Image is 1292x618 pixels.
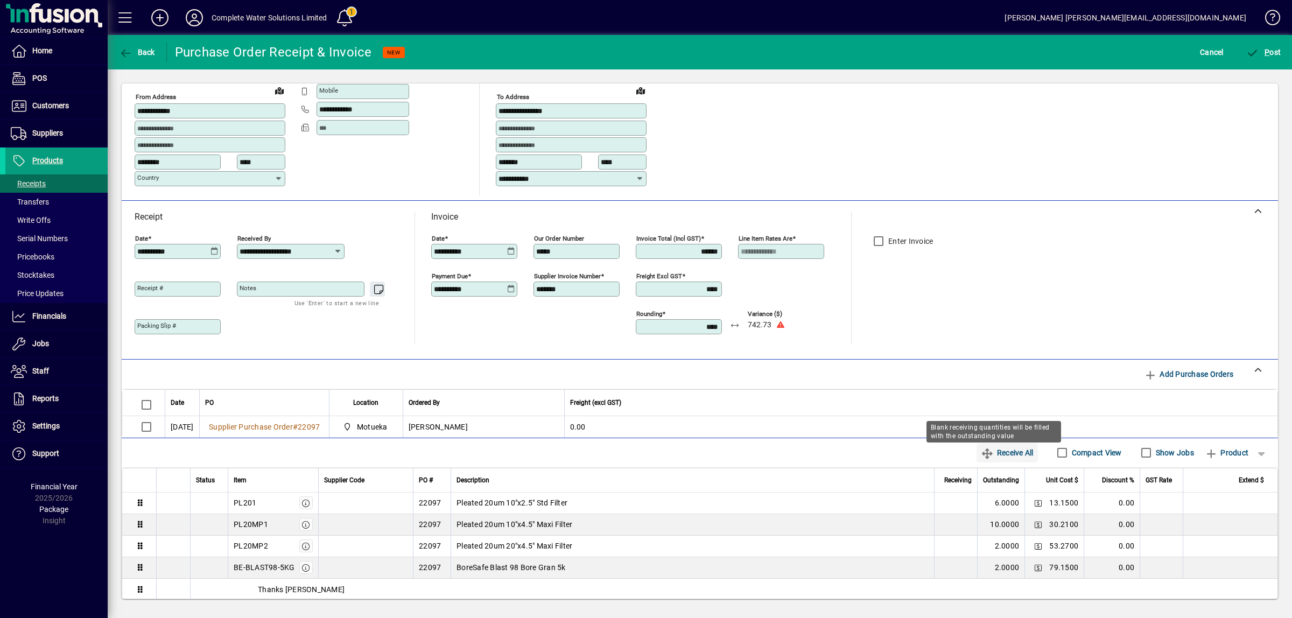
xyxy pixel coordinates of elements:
span: Reports [32,394,59,403]
span: Motueka [340,420,391,433]
div: Complete Water Solutions Limited [212,9,327,26]
a: Serial Numbers [5,229,108,248]
mat-label: Receipt # [137,284,163,292]
td: 0.00 [1084,557,1140,579]
td: 2.0000 [977,557,1024,579]
mat-label: Supplier invoice number [534,272,601,280]
span: POS [32,74,47,82]
span: Financial Year [31,482,78,491]
span: Freight (excl GST) [570,397,621,409]
a: Home [5,38,108,65]
span: Ordered By [409,397,440,409]
a: Settings [5,413,108,440]
mat-label: Our order number [534,235,584,242]
mat-label: Freight excl GST [636,272,682,280]
td: 0.00 [1084,536,1140,557]
a: Pricebooks [5,248,108,266]
span: # [293,423,298,431]
span: 742.73 [748,321,771,329]
div: Ordered By [409,397,559,409]
button: Receive All [977,443,1037,462]
a: Transfers [5,193,108,211]
button: Product [1199,443,1254,462]
a: Support [5,440,108,467]
span: Suppliers [32,129,63,137]
a: Staff [5,358,108,385]
span: Pricebooks [11,252,54,261]
a: Receipts [5,174,108,193]
td: Pleated 20um 10"x4.5" Maxi Filter [451,514,934,536]
a: View on map [271,82,288,99]
button: Back [116,43,158,62]
td: 0.00 [1084,493,1140,514]
td: Pleated 20um 10"x2.5" Std Filter [451,493,934,514]
span: Receipts [11,179,46,188]
span: 53.2700 [1049,540,1078,551]
td: 6.0000 [977,493,1024,514]
td: 22097 [413,493,451,514]
button: Profile [177,8,212,27]
a: Price Updates [5,284,108,303]
span: Receiving [944,474,972,486]
a: Knowledge Base [1257,2,1279,37]
td: BoreSafe Blast 98 Bore Gran 5k [451,557,934,579]
span: Product [1205,444,1248,461]
span: Staff [32,367,49,375]
span: Settings [32,422,60,430]
td: 0.00 [1084,514,1140,536]
td: 22097 [413,557,451,579]
div: PL20MP1 [234,519,268,530]
span: NEW [387,49,401,56]
span: Financials [32,312,66,320]
span: Unit Cost $ [1046,474,1078,486]
a: Stocktakes [5,266,108,284]
label: Compact View [1070,447,1122,458]
span: Supplier Purchase Order [209,423,293,431]
td: 0.00 [564,416,1278,438]
button: Change Price Levels [1030,517,1045,532]
div: Blank receiving quantities will be filled with the outstanding value [926,421,1061,443]
td: [PERSON_NAME] [403,416,564,438]
td: 22097 [413,514,451,536]
label: Show Jobs [1154,447,1194,458]
span: 79.1500 [1049,562,1078,573]
span: Serial Numbers [11,234,68,243]
mat-label: Line item rates are [739,235,792,242]
span: Write Offs [11,216,51,224]
div: Thanks [PERSON_NAME] [191,584,1277,595]
span: Back [119,48,155,57]
span: Price Updates [11,289,64,298]
a: Suppliers [5,120,108,147]
a: POS [5,65,108,92]
button: Post [1244,43,1284,62]
td: [DATE] [165,416,199,438]
span: Motueka [357,422,388,432]
label: Enter Invoice [886,236,933,247]
a: Customers [5,93,108,120]
span: Discount % [1102,474,1134,486]
mat-label: Payment due [432,272,468,280]
button: Add Purchase Orders [1140,364,1238,384]
span: Products [32,156,63,165]
span: 22097 [298,423,320,431]
div: Purchase Order Receipt & Invoice [175,44,372,61]
span: 13.1500 [1049,497,1078,508]
span: Jobs [32,339,49,348]
mat-label: Country [137,174,159,181]
span: Location [353,397,378,409]
span: Description [457,474,489,486]
button: Change Price Levels [1030,495,1045,510]
div: Date [171,397,194,409]
div: PO [205,397,324,409]
span: Package [39,505,68,514]
span: Date [171,397,184,409]
app-page-header-button: Back [108,43,167,62]
span: Outstanding [983,474,1019,486]
span: PO [205,397,214,409]
span: Receive All [981,444,1033,461]
td: 2.0000 [977,536,1024,557]
td: Pleated 20um 20"x4.5" Maxi Filter [451,536,934,557]
span: Customers [32,101,69,110]
a: Jobs [5,331,108,357]
td: 10.0000 [977,514,1024,536]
